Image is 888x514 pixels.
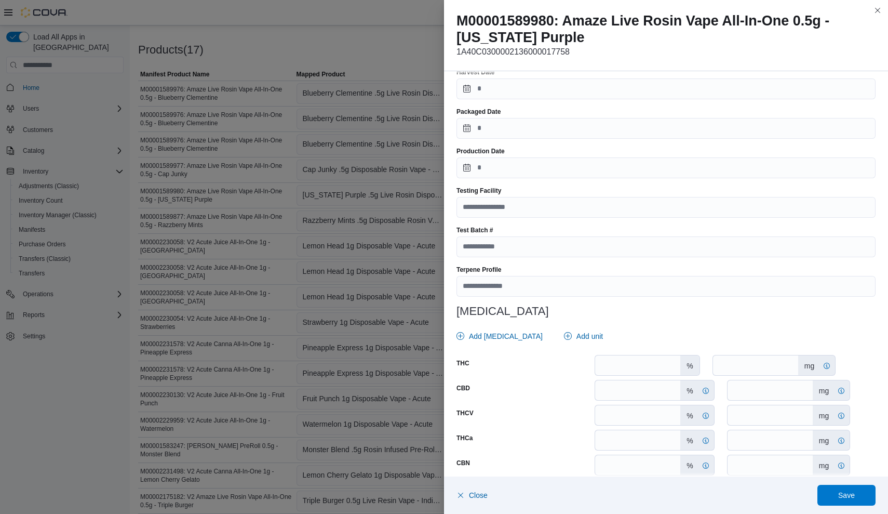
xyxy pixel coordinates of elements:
div: % [680,355,699,375]
svg: External Cannabinoid [833,437,850,445]
svg: External Cannabinoid [697,462,714,470]
button: Add unit [560,326,607,347]
label: Packaged Date [456,108,501,116]
input: Press the down key to open a popover containing a calendar. [456,157,876,178]
svg: External Cannabinoid [833,462,850,470]
div: mg [813,430,835,450]
label: Testing Facility [456,187,501,195]
div: % [680,430,699,450]
label: Terpene Profile [456,266,501,274]
svg: External Cannabinoid [833,412,850,420]
button: Close this dialog [871,4,884,17]
label: Test Batch # [456,226,493,234]
input: Press the down key to open a popover containing a calendar. [456,118,876,139]
button: Close [456,485,488,506]
div: % [680,405,699,425]
div: % [680,380,699,400]
label: Harvest Date [456,68,494,76]
svg: External Cannabinoid [697,412,714,420]
svg: External Cannabinoid [833,387,850,395]
div: mg [813,380,835,400]
span: Save [838,490,855,500]
label: CBN [456,459,470,467]
div: % [680,455,699,475]
label: CBD [456,384,470,392]
svg: External Cannabinoid [697,437,714,445]
span: Add unit [576,331,603,341]
div: mg [813,455,835,475]
svg: External Cannabinoid [697,387,714,395]
div: mg [798,355,820,375]
span: Close [469,490,488,500]
p: 1A40C0300002136000017758 [456,46,876,58]
button: Add [MEDICAL_DATA] [452,326,547,347]
input: Press the down key to open a popover containing a calendar. [456,78,876,99]
label: Production Date [456,147,505,155]
button: Save [817,485,876,506]
div: mg [813,405,835,425]
svg: External Cannabinoid [818,362,835,370]
span: Add [MEDICAL_DATA] [469,331,543,341]
label: THCa [456,434,473,442]
h3: [MEDICAL_DATA] [456,305,876,318]
label: THC [456,359,469,367]
label: THCV [456,409,474,417]
h2: M00001589980: Amaze Live Rosin Vape All-In-One 0.5g - [US_STATE] Purple [456,12,876,46]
